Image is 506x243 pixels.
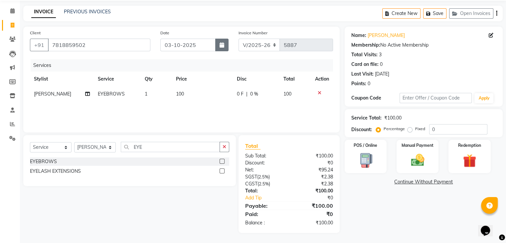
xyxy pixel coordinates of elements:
span: 0 F [237,91,244,98]
th: Stylist [30,72,94,87]
div: ( ) [240,173,289,180]
div: ₹100.00 [289,202,338,210]
img: _pos-terminal.svg [355,152,376,168]
a: Continue Without Payment [346,178,501,185]
div: 0 [380,61,383,68]
a: [PERSON_NAME] [368,32,405,39]
button: +91 [30,39,49,51]
div: Card on file: [351,61,379,68]
button: Save [423,8,446,19]
div: Net: [240,166,289,173]
th: Service [94,72,141,87]
div: Name: [351,32,366,39]
span: 100 [176,91,184,97]
div: ₹0 [297,194,338,201]
iframe: chat widget [478,216,499,236]
div: Total Visits: [351,51,378,58]
span: EYEBROWS [98,91,125,97]
div: Discount: [351,126,372,133]
div: Points: [351,80,366,87]
div: Service Total: [351,115,382,122]
div: ₹100.00 [289,187,338,194]
div: 3 [379,51,382,58]
label: Percentage [384,126,405,132]
img: _cash.svg [407,152,428,168]
div: Balance : [240,219,289,226]
div: Coupon Code [351,95,400,102]
div: ₹100.00 [384,115,402,122]
input: Enter Offer / Coupon Code [400,93,472,103]
button: Open Invoices [449,8,493,19]
label: Fixed [415,126,425,132]
div: Sub Total: [240,152,289,159]
div: ₹2.38 [289,173,338,180]
div: Paid: [240,210,289,218]
label: Date [160,30,169,36]
span: 0 % [250,91,258,98]
div: ₹0 [289,159,338,166]
span: 1 [145,91,147,97]
th: Total [279,72,311,87]
span: [PERSON_NAME] [34,91,71,97]
img: _gift.svg [459,152,480,169]
label: Client [30,30,41,36]
div: ( ) [240,180,289,187]
div: EYEBROWS [30,158,57,165]
div: ₹2.38 [289,180,338,187]
button: Apply [474,93,493,103]
span: 2.5% [258,174,268,179]
th: Price [172,72,233,87]
div: [DATE] [375,71,389,78]
th: Action [311,72,333,87]
div: No Active Membership [351,42,496,49]
div: ₹0 [289,210,338,218]
span: | [246,91,248,98]
span: Total [245,142,260,149]
button: Create New [382,8,421,19]
label: POS / Online [354,142,377,148]
div: Discount: [240,159,289,166]
div: Total: [240,187,289,194]
div: ₹100.00 [289,219,338,226]
div: 0 [368,80,370,87]
th: Qty [141,72,172,87]
a: Add Tip [240,194,297,201]
div: Payable: [240,202,289,210]
input: Search by Name/Mobile/Email/Code [48,39,150,51]
div: ₹100.00 [289,152,338,159]
div: EYELASH EXTENSIONS [30,168,81,175]
span: 100 [283,91,291,97]
input: Search or Scan [121,142,220,152]
span: 2.5% [259,181,269,186]
th: Disc [233,72,279,87]
label: Manual Payment [402,142,433,148]
div: ₹95.24 [289,166,338,173]
a: PREVIOUS INVOICES [64,9,111,15]
label: Invoice Number [239,30,267,36]
div: Last Visit: [351,71,374,78]
div: Services [31,59,338,72]
div: Membership: [351,42,380,49]
a: INVOICE [31,6,56,18]
span: CGST [245,181,257,187]
label: Redemption [458,142,481,148]
span: SGST [245,174,257,180]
